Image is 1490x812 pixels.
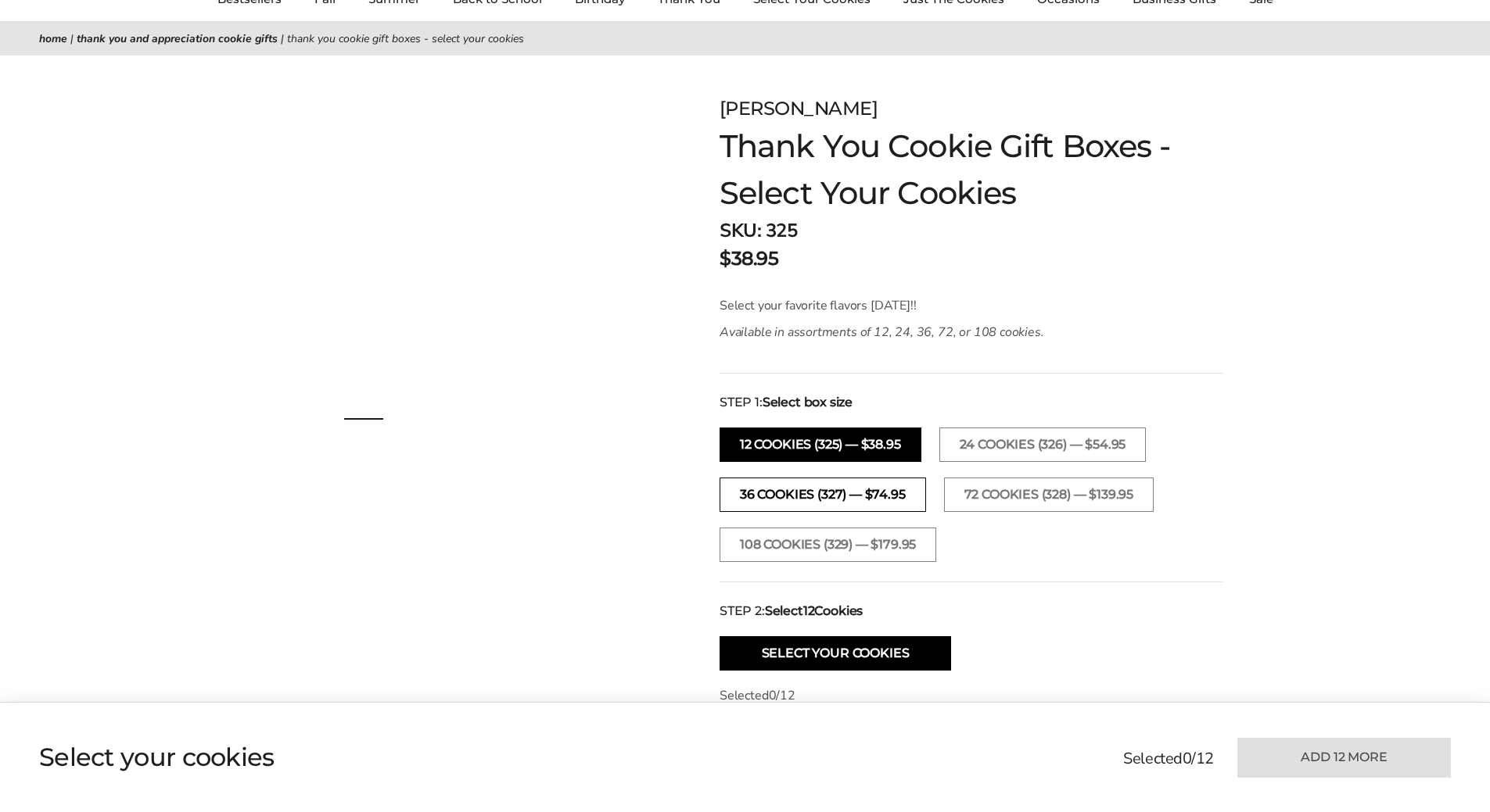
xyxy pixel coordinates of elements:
span: 0 [769,687,777,704]
p: [PERSON_NAME] [720,95,1223,123]
p: Select your favorite flavors [DATE]!! [720,296,1147,315]
strong: Select box size [763,393,853,412]
strong: SKU: [720,218,761,243]
button: 36 Cookies (327) — $74.95 [720,478,926,512]
span: Thank You Cookie Gift Boxes - Select Your Cookies [287,31,524,46]
span: | [281,31,284,46]
div: STEP 2: [720,602,1223,621]
p: $38.95 [720,245,778,273]
button: 12 Cookies (325) — $38.95 [720,427,921,462]
p: Selected / [1123,747,1214,771]
div: STEP 1: [720,393,1223,412]
h1: Thank You Cookie Gift Boxes - Select Your Cookies [720,123,1223,216]
span: 325 [766,218,798,243]
span: 12 [780,687,795,704]
nav: breadcrumbs [39,30,1451,48]
button: Add 12 more [1237,738,1451,778]
button: 108 Cookies (329) — $179.95 [720,528,936,562]
button: 72 Cookies (328) — $139.95 [944,478,1154,512]
p: Selected / [720,686,1223,705]
span: 12 [803,603,815,618]
button: Select Your Cookies [720,636,951,671]
button: 24 Cookies (326) — $54.95 [939,427,1147,462]
span: 12 [1196,748,1214,769]
a: Home [39,31,67,46]
em: Available in assortments of 12, 24, 36, 72, or 108 cookies. [720,324,1044,341]
span: | [70,31,74,46]
span: 0 [1183,748,1192,769]
a: Thank You and Appreciation Cookie Gifts [77,31,278,46]
strong: Select Cookies [765,602,863,621]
